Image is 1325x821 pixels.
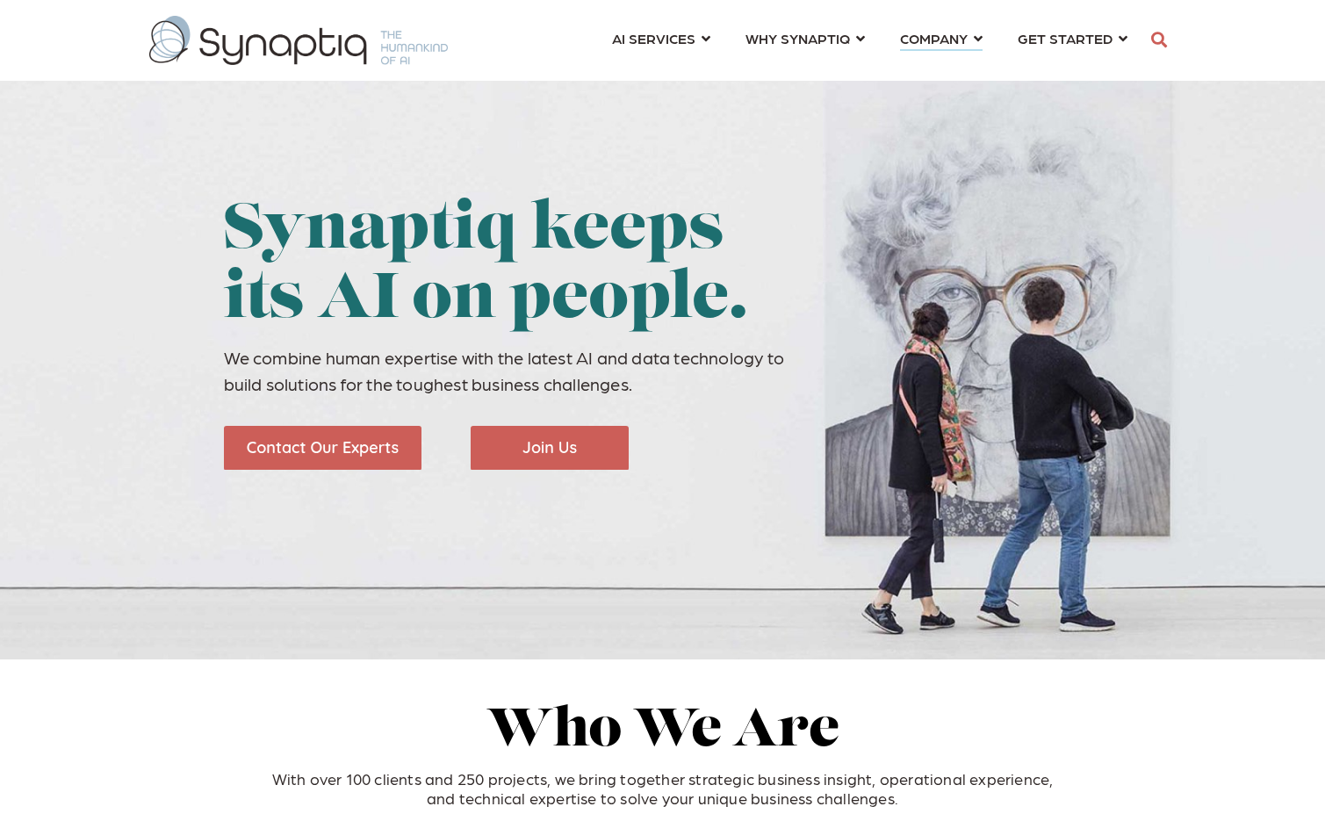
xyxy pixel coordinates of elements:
[1018,26,1113,50] span: GET STARTED
[149,16,448,65] img: synaptiq logo-1
[224,200,748,333] span: Synaptiq keeps its AI on people.
[1018,22,1127,54] a: GET STARTED
[471,426,629,470] img: Join Us
[594,9,1145,72] nav: menu
[900,22,983,54] a: COMPANY
[612,26,695,50] span: AI SERVICES
[268,703,1058,761] h2: Who We Are
[745,26,850,50] span: WHY SYNAPTIQ
[745,22,865,54] a: WHY SYNAPTIQ
[268,769,1058,807] p: With over 100 clients and 250 projects, we bring together strategic business insight, operational...
[612,22,710,54] a: AI SERVICES
[224,426,421,470] img: Contact Our Experts
[224,344,802,397] p: We combine human expertise with the latest AI and data technology to build solutions for the toug...
[900,26,968,50] span: COMPANY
